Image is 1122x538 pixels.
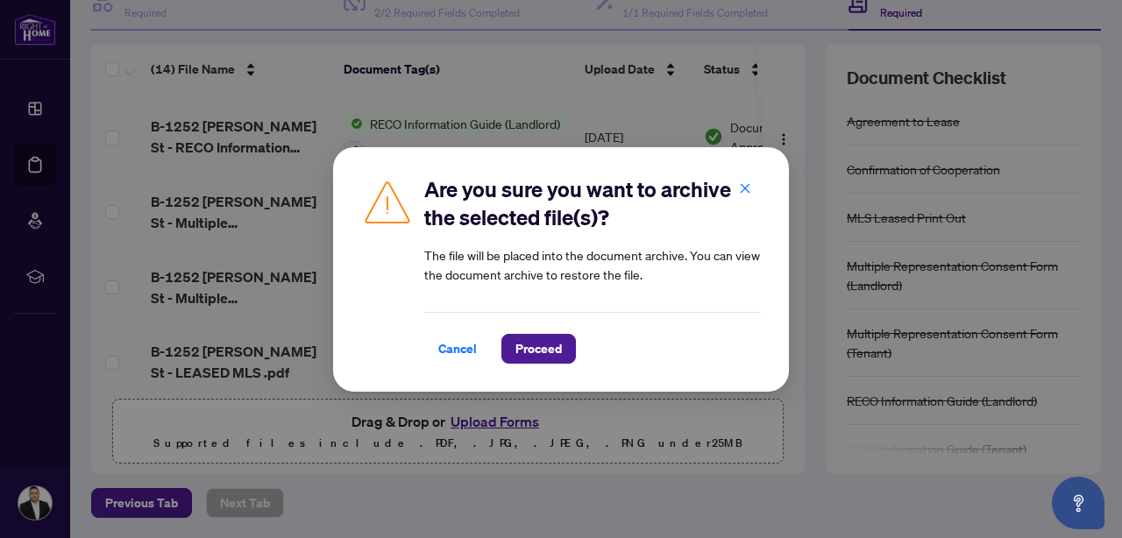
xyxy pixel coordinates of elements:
button: Open asap [1052,477,1104,529]
h2: Are you sure you want to archive the selected file(s)? [424,175,761,231]
img: Caution Icon [361,175,414,228]
span: Proceed [515,335,562,363]
button: Cancel [424,334,491,364]
article: The file will be placed into the document archive. You can view the document archive to restore t... [424,245,761,284]
button: Proceed [501,334,576,364]
span: close [739,181,751,194]
span: Cancel [438,335,477,363]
